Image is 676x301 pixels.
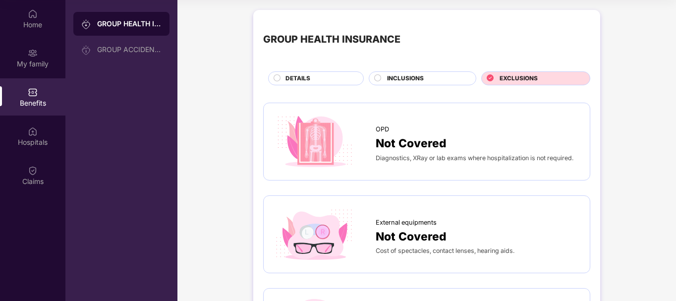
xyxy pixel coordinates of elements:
[376,247,514,254] span: Cost of spectacles, contact lenses, hearing aids.
[28,48,38,58] img: svg+xml;base64,PHN2ZyB3aWR0aD0iMjAiIGhlaWdodD0iMjAiIHZpZXdCb3g9IjAgMCAyMCAyMCIgZmlsbD0ibm9uZSIgeG...
[376,124,389,134] span: OPD
[263,32,400,47] div: GROUP HEALTH INSURANCE
[28,9,38,19] img: svg+xml;base64,PHN2ZyBpZD0iSG9tZSIgeG1sbnM9Imh0dHA6Ly93d3cudzMub3JnLzIwMDAvc3ZnIiB3aWR0aD0iMjAiIG...
[285,74,310,83] span: DETAILS
[376,218,437,228] span: External equipments
[97,46,162,54] div: GROUP ACCIDENTAL INSURANCE
[274,206,356,263] img: icon
[274,113,356,170] img: icon
[28,166,38,176] img: svg+xml;base64,PHN2ZyBpZD0iQ2xhaW0iIHhtbG5zPSJodHRwOi8vd3d3LnczLm9yZy8yMDAwL3N2ZyIgd2lkdGg9IjIwIi...
[387,74,424,83] span: INCLUSIONS
[376,134,447,152] span: Not Covered
[376,228,447,245] span: Not Covered
[28,87,38,97] img: svg+xml;base64,PHN2ZyBpZD0iQmVuZWZpdHMiIHhtbG5zPSJodHRwOi8vd3d3LnczLm9yZy8yMDAwL3N2ZyIgd2lkdGg9Ij...
[28,126,38,136] img: svg+xml;base64,PHN2ZyBpZD0iSG9zcGl0YWxzIiB4bWxucz0iaHR0cDovL3d3dy53My5vcmcvMjAwMC9zdmciIHdpZHRoPS...
[500,74,538,83] span: EXCLUSIONS
[81,45,91,55] img: svg+xml;base64,PHN2ZyB3aWR0aD0iMjAiIGhlaWdodD0iMjAiIHZpZXdCb3g9IjAgMCAyMCAyMCIgZmlsbD0ibm9uZSIgeG...
[81,19,91,29] img: svg+xml;base64,PHN2ZyB3aWR0aD0iMjAiIGhlaWdodD0iMjAiIHZpZXdCb3g9IjAgMCAyMCAyMCIgZmlsbD0ibm9uZSIgeG...
[376,154,573,162] span: Diagnostics, XRay or lab exams where hospitalization is not required.
[97,19,162,29] div: GROUP HEALTH INSURANCE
